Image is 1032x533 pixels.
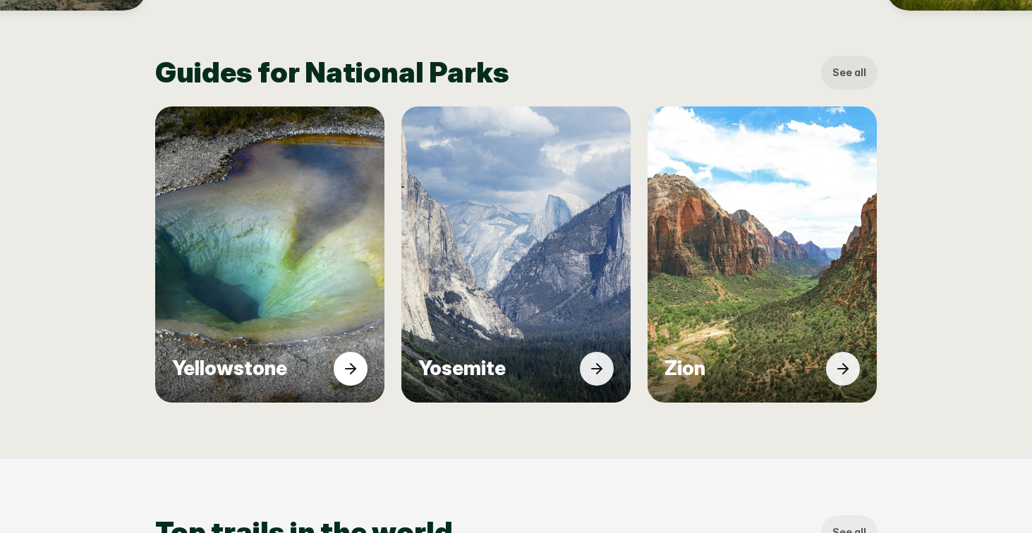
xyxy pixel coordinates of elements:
[664,357,819,381] h3: Zion
[648,106,877,403] a: Zion
[155,106,384,403] a: Yellowstone
[418,357,573,381] h3: Yosemite
[832,65,866,80] p: See all
[155,56,814,90] h2: Guides for National Parks
[401,106,631,403] a: Yosemite
[172,357,327,381] h3: Yellowstone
